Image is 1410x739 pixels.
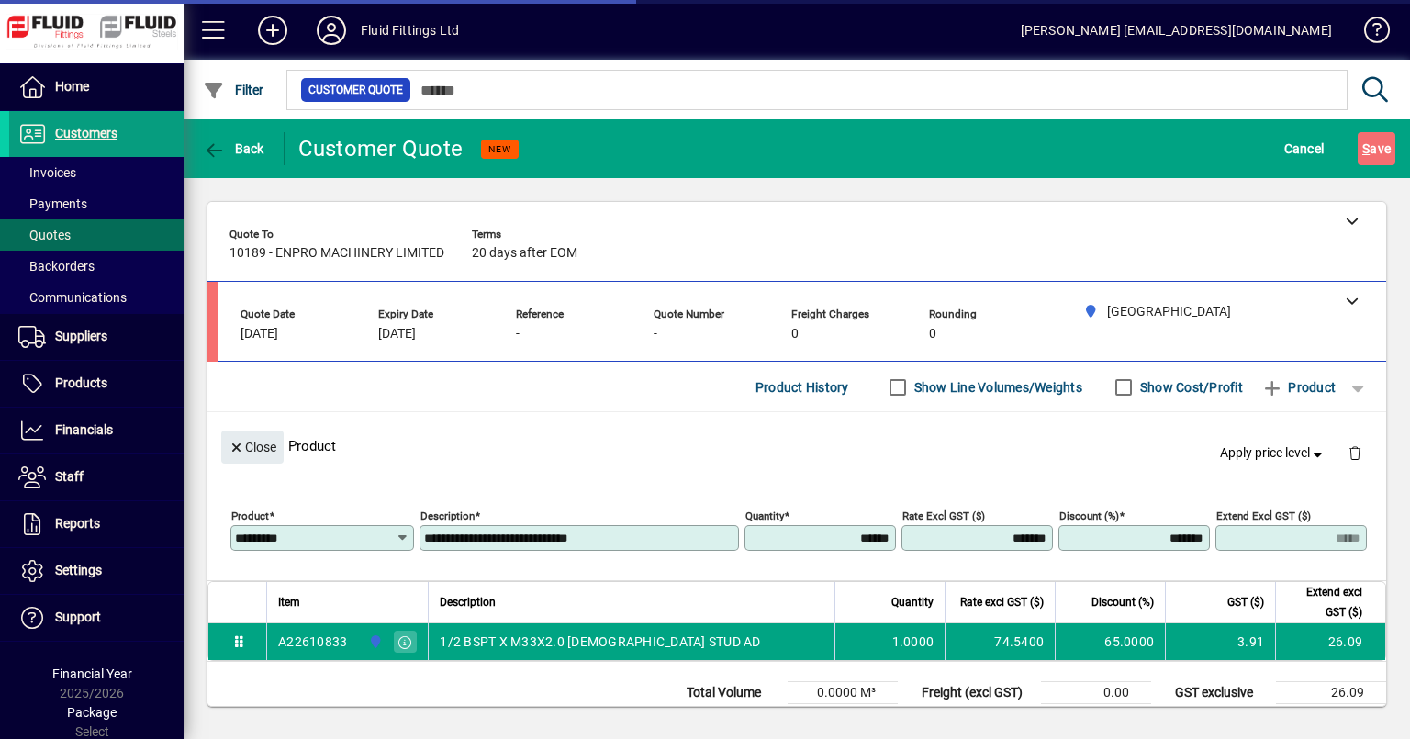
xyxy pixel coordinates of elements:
[1276,704,1386,726] td: 3.91
[1059,509,1119,522] mat-label: Discount (%)
[488,143,511,155] span: NEW
[1287,582,1362,622] span: Extend excl GST ($)
[1055,623,1165,660] td: 65.0000
[18,196,87,211] span: Payments
[892,633,934,651] span: 1.0000
[55,79,89,94] span: Home
[9,188,184,219] a: Payments
[1021,16,1332,45] div: [PERSON_NAME] [EMAIL_ADDRESS][DOMAIN_NAME]
[1166,682,1276,704] td: GST exclusive
[217,438,288,454] app-page-header-button: Close
[9,408,184,453] a: Financials
[9,454,184,500] a: Staff
[1358,132,1395,165] button: Save
[1041,704,1151,726] td: 0.00
[55,126,117,140] span: Customers
[1041,682,1151,704] td: 0.00
[361,16,459,45] div: Fluid Fittings Ltd
[9,219,184,251] a: Quotes
[308,81,403,99] span: Customer Quote
[9,361,184,407] a: Products
[378,327,416,342] span: [DATE]
[891,592,934,612] span: Quantity
[221,431,284,464] button: Close
[912,704,1041,726] td: Rounding
[18,165,76,180] span: Invoices
[902,509,985,522] mat-label: Rate excl GST ($)
[1275,623,1385,660] td: 26.09
[18,228,71,242] span: Quotes
[1136,378,1243,397] label: Show Cost/Profit
[677,704,788,726] td: Total Weight
[203,141,264,156] span: Back
[55,422,113,437] span: Financials
[1166,704,1276,726] td: GST
[55,516,100,531] span: Reports
[1276,682,1386,704] td: 26.09
[9,501,184,547] a: Reports
[1333,431,1377,475] button: Delete
[1216,509,1311,522] mat-label: Extend excl GST ($)
[9,314,184,360] a: Suppliers
[203,83,264,97] span: Filter
[1362,134,1391,163] span: ave
[184,132,285,165] app-page-header-button: Back
[788,704,898,726] td: 0.0000 Kg
[55,469,84,484] span: Staff
[55,610,101,624] span: Support
[1350,4,1387,63] a: Knowledge Base
[55,563,102,577] span: Settings
[1252,371,1345,404] button: Add product line item
[52,666,132,681] span: Financial Year
[18,259,95,274] span: Backorders
[1261,373,1336,402] span: Product
[788,682,898,704] td: 0.0000 M³
[241,327,278,342] span: [DATE]
[911,378,1082,397] label: Show Line Volumes/Weights
[1280,132,1329,165] button: Cancel
[9,548,184,594] a: Settings
[9,64,184,110] a: Home
[472,246,577,261] span: 20 days after EOM
[207,412,1386,479] div: Product
[1091,592,1154,612] span: Discount (%)
[55,329,107,343] span: Suppliers
[440,633,760,651] span: 1/2 BSPT X M33X2.0 [DEMOGRAPHIC_DATA] STUD AD
[745,509,784,522] mat-label: Quantity
[1284,134,1325,163] span: Cancel
[302,14,361,47] button: Profile
[18,290,127,305] span: Communications
[957,633,1044,651] div: 74.5400
[1165,623,1275,660] td: 3.91
[9,595,184,641] a: Support
[1362,141,1370,156] span: S
[1220,443,1326,463] span: Apply price level
[198,132,269,165] button: Back
[229,432,276,463] span: Close
[67,705,117,720] span: Package
[9,157,184,188] a: Invoices
[1333,444,1377,461] app-page-header-button: Delete
[960,592,1044,612] span: Rate excl GST ($)
[231,509,269,522] mat-label: Product
[298,134,464,163] div: Customer Quote
[229,246,444,261] span: 10189 - ENPRO MACHINERY LIMITED
[440,592,496,612] span: Description
[364,632,385,652] span: AUCKLAND
[55,375,107,390] span: Products
[420,509,475,522] mat-label: Description
[198,73,269,106] button: Filter
[677,682,788,704] td: Total Volume
[243,14,302,47] button: Add
[912,682,1041,704] td: Freight (excl GST)
[278,633,347,651] div: A22610833
[1227,592,1264,612] span: GST ($)
[9,251,184,282] a: Backorders
[278,592,300,612] span: Item
[9,282,184,313] a: Communications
